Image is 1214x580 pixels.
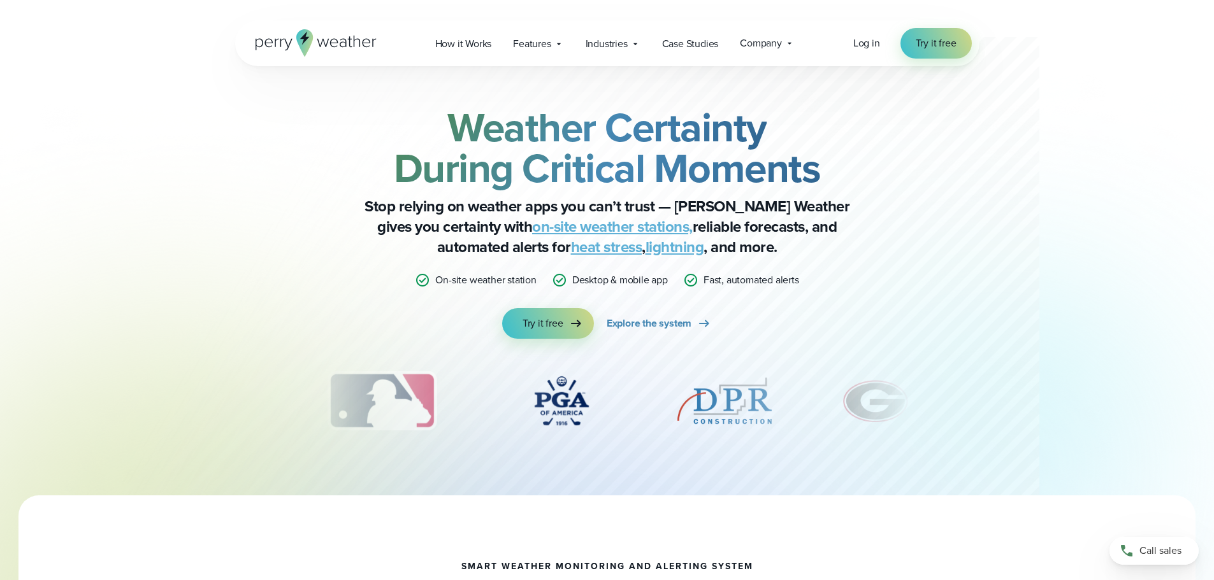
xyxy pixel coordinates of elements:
[674,369,776,433] img: DPR-Construction.svg
[299,369,916,439] div: slideshow
[1109,537,1199,565] a: Call sales
[572,272,668,288] p: Desktop & mobile app
[510,369,612,433] div: 4 of 12
[646,236,704,258] a: lightning
[674,369,776,433] div: 5 of 12
[461,562,753,572] h1: smart weather monitoring and alerting system
[662,36,719,52] span: Case Studies
[607,316,691,331] span: Explore the system
[1139,543,1181,558] span: Call sales
[513,36,551,52] span: Features
[837,369,915,433] img: University-of-Georgia.svg
[394,97,821,198] strong: Weather Certainty During Critical Moments
[352,196,862,257] p: Stop relying on weather apps you can’t trust — [PERSON_NAME] Weather gives you certainty with rel...
[315,369,449,433] img: MLB.svg
[853,36,880,51] a: Log in
[837,369,915,433] div: 6 of 12
[900,28,972,59] a: Try it free
[853,36,880,50] span: Log in
[532,215,693,238] a: on-site weather stations,
[704,272,799,288] p: Fast, automated alerts
[315,369,449,433] div: 3 of 12
[510,369,612,433] img: PGA.svg
[740,36,782,51] span: Company
[523,316,563,331] span: Try it free
[607,308,712,339] a: Explore the system
[435,272,536,288] p: On-site weather station
[916,36,957,51] span: Try it free
[502,308,594,339] a: Try it free
[435,36,492,52] span: How it Works
[586,36,628,52] span: Industries
[571,236,642,258] a: heat stress
[424,31,503,57] a: How it Works
[651,31,730,57] a: Case Studies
